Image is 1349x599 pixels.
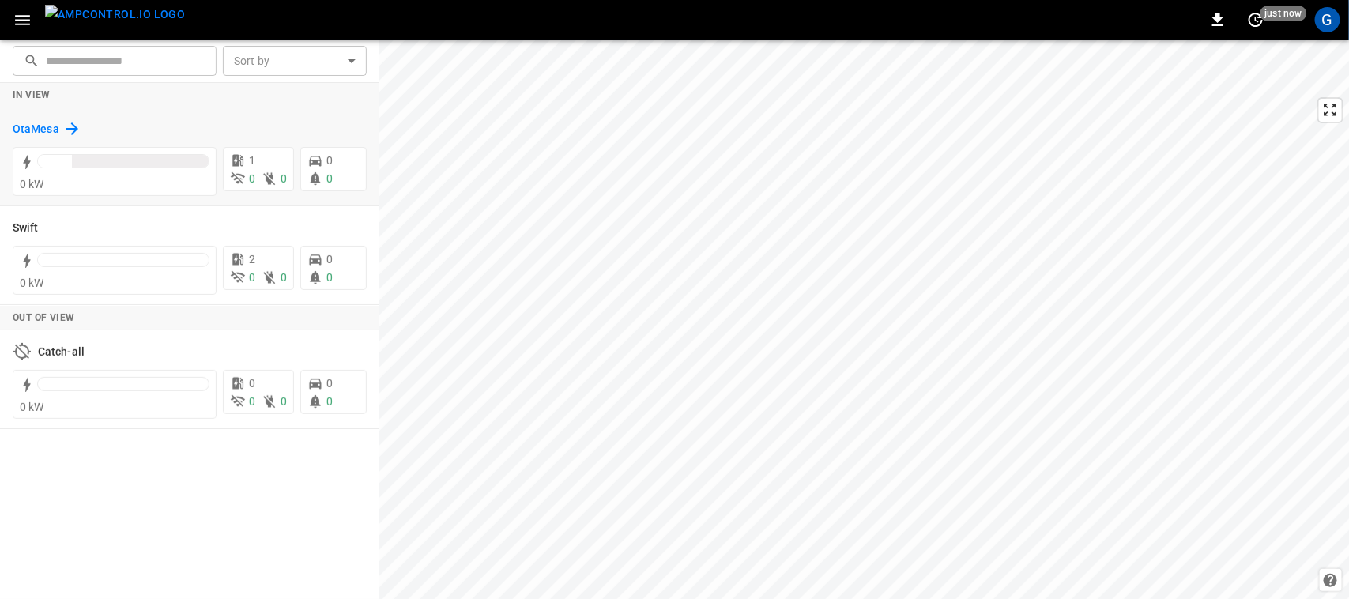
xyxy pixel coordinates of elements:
strong: In View [13,89,51,100]
span: 0 [249,271,255,284]
span: 0 [281,395,287,408]
span: 0 [326,377,333,390]
h6: Catch-all [38,344,85,361]
span: 0 [326,154,333,167]
span: 0 [326,172,333,185]
span: 1 [249,154,255,167]
span: 0 [281,172,287,185]
span: 0 kW [20,401,44,413]
span: 0 [249,172,255,185]
span: 0 [281,271,287,284]
span: just now [1260,6,1307,21]
button: set refresh interval [1243,7,1268,32]
span: 0 [249,395,255,408]
h6: OtaMesa [13,121,59,138]
h6: Swift [13,220,39,237]
span: 2 [249,253,255,266]
strong: Out of View [13,312,74,323]
span: 0 [326,253,333,266]
div: profile-icon [1315,7,1340,32]
span: 0 kW [20,178,44,190]
span: 0 [249,377,255,390]
img: ampcontrol.io logo [45,5,185,24]
span: 0 [326,271,333,284]
span: 0 [326,395,333,408]
span: 0 kW [20,277,44,289]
